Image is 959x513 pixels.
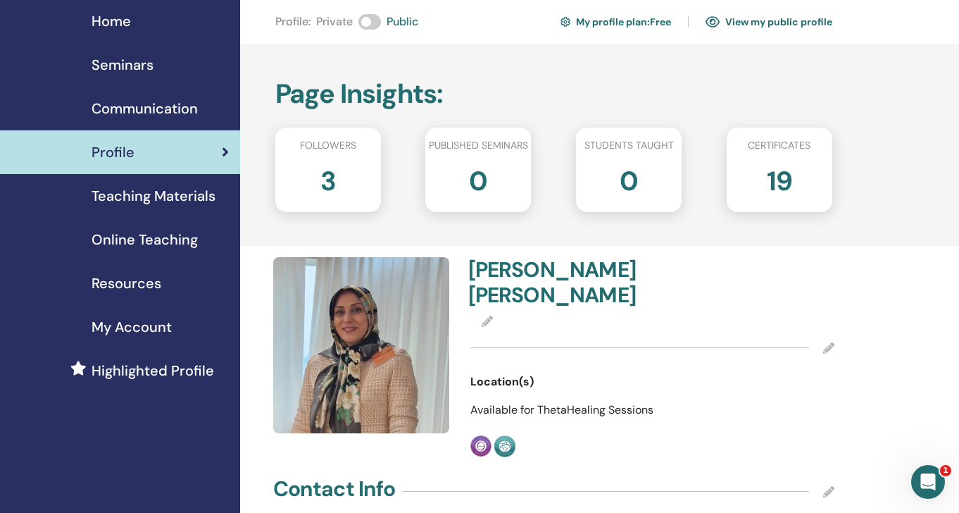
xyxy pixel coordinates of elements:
[748,138,810,153] span: Certificates
[92,142,134,163] span: Profile
[560,11,671,33] a: My profile plan:Free
[320,159,336,198] h2: 3
[470,402,653,417] span: Available for ThetaHealing Sessions
[92,229,198,250] span: Online Teaching
[584,138,674,153] span: Students taught
[92,185,215,206] span: Teaching Materials
[273,476,395,502] h4: Contact Info
[940,465,951,476] span: 1
[275,78,833,111] h2: Page Insights :
[300,138,356,153] span: Followers
[620,159,638,198] h2: 0
[911,465,945,499] iframe: Intercom live chat
[468,257,644,308] h4: [PERSON_NAME] [PERSON_NAME]
[387,13,418,30] span: Public
[275,13,311,30] span: Profile :
[92,360,214,381] span: Highlighted Profile
[767,159,792,198] h2: 19
[92,11,131,32] span: Home
[92,316,172,338] span: My Account
[706,16,720,28] img: eye.svg
[429,138,528,153] span: Published seminars
[92,273,161,294] span: Resources
[92,98,198,119] span: Communication
[470,373,534,390] span: Location(s)
[706,11,832,33] a: View my public profile
[273,257,449,433] img: default.jpg
[469,159,487,198] h2: 0
[92,54,153,75] span: Seminars
[560,15,570,29] img: cog.svg
[316,13,353,30] span: Private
